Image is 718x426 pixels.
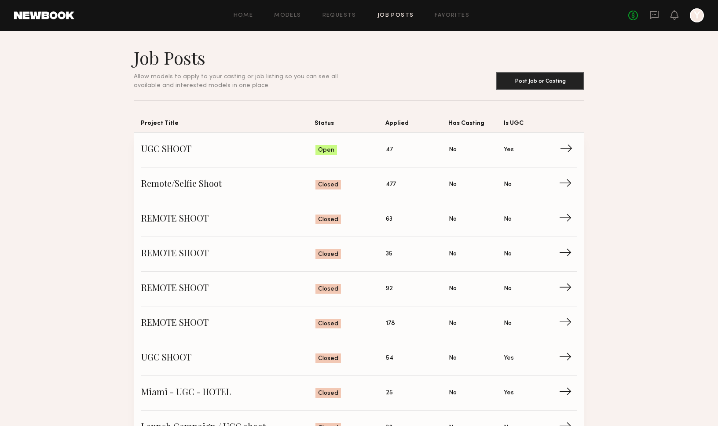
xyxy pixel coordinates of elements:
span: No [449,215,457,224]
a: UGC SHOOTOpen47NoYes→ [141,133,577,167]
span: UGC SHOOT [141,143,315,157]
span: → [559,248,577,261]
span: REMOTE SHOOT [141,317,315,330]
span: Yes [504,145,514,155]
span: REMOTE SHOOT [141,213,315,226]
span: No [504,319,512,328]
a: Favorites [435,13,469,18]
a: Y [690,8,704,22]
span: 35 [386,249,392,259]
a: Remote/Selfie ShootClosed477NoNo→ [141,167,577,202]
span: Status [315,118,385,132]
span: → [559,352,577,365]
span: No [504,180,512,189]
span: → [559,178,577,191]
span: Open [318,146,334,155]
span: 477 [386,180,396,189]
span: Is UGC [504,118,559,132]
span: → [559,386,577,400]
span: → [559,213,577,226]
span: No [449,284,457,294]
a: Home [234,13,253,18]
span: Closed [318,389,338,398]
span: → [559,317,577,330]
span: 178 [386,319,395,328]
span: No [504,249,512,259]
span: No [449,180,457,189]
span: Miami - UGC - HOTEL [141,386,315,400]
span: Closed [318,354,338,363]
span: Allow models to apply to your casting or job listing so you can see all available and interested ... [134,74,338,88]
span: UGC SHOOT [141,352,315,365]
span: No [449,353,457,363]
span: 63 [386,215,392,224]
span: No [449,249,457,259]
span: Has Casting [448,118,504,132]
span: 47 [386,145,393,155]
h1: Job Posts [134,47,359,69]
a: Miami - UGC - HOTELClosed25NoYes→ [141,376,577,411]
span: Remote/Selfie Shoot [141,178,315,191]
a: UGC SHOOTClosed54NoYes→ [141,341,577,376]
span: No [449,145,457,155]
span: Closed [318,181,338,189]
a: REMOTE SHOOTClosed63NoNo→ [141,202,577,237]
a: REMOTE SHOOTClosed92NoNo→ [141,272,577,306]
span: Yes [504,388,514,398]
span: Applied [385,118,448,132]
a: Models [274,13,301,18]
span: 25 [386,388,393,398]
span: Closed [318,215,338,224]
span: → [559,282,577,295]
a: Job Posts [377,13,414,18]
span: REMOTE SHOOT [141,282,315,295]
span: REMOTE SHOOT [141,248,315,261]
span: No [504,284,512,294]
button: Post Job or Casting [496,72,584,90]
span: 92 [386,284,393,294]
a: REMOTE SHOOTClosed35NoNo→ [141,237,577,272]
span: Closed [318,320,338,328]
span: Project Title [141,118,315,132]
span: → [560,143,578,157]
span: Closed [318,285,338,294]
span: Closed [318,250,338,259]
a: Requests [322,13,356,18]
span: Yes [504,353,514,363]
span: No [504,215,512,224]
span: 54 [386,353,393,363]
span: No [449,388,457,398]
span: No [449,319,457,328]
a: REMOTE SHOOTClosed178NoNo→ [141,306,577,341]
